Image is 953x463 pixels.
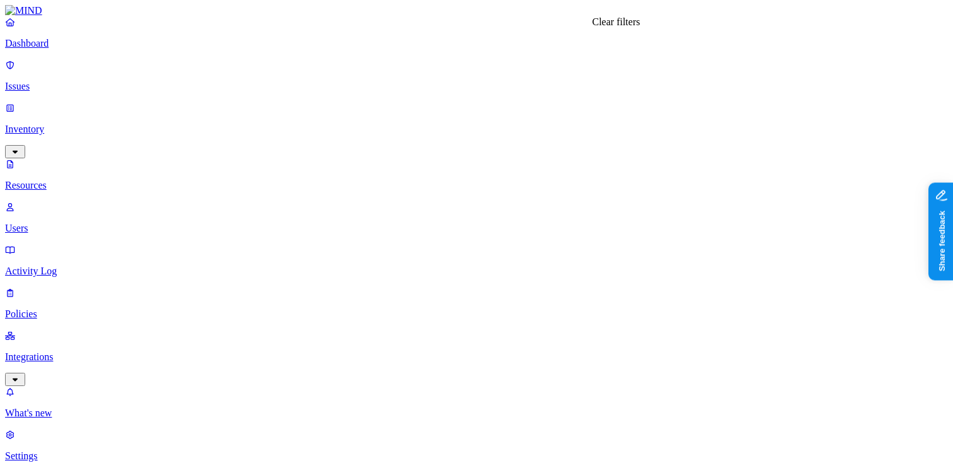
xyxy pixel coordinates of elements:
[5,450,948,462] p: Settings
[5,407,948,419] p: What's new
[5,180,948,191] p: Resources
[5,386,948,419] a: What's new
[592,16,640,28] div: Clear filters
[5,330,948,384] a: Integrations
[5,223,948,234] p: Users
[5,351,948,363] p: Integrations
[5,244,948,277] a: Activity Log
[5,266,948,277] p: Activity Log
[5,158,948,191] a: Resources
[5,201,948,234] a: Users
[5,124,948,135] p: Inventory
[5,102,948,156] a: Inventory
[5,429,948,462] a: Settings
[5,5,42,16] img: MIND
[5,308,948,320] p: Policies
[5,81,948,92] p: Issues
[5,5,948,16] a: MIND
[5,38,948,49] p: Dashboard
[5,287,948,320] a: Policies
[5,59,948,92] a: Issues
[5,16,948,49] a: Dashboard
